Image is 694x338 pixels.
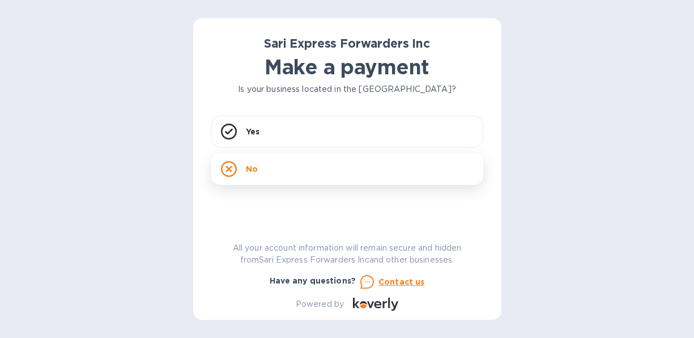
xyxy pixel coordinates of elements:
[270,276,356,285] b: Have any questions?
[211,83,483,95] p: Is your business located in the [GEOGRAPHIC_DATA]?
[264,36,429,50] b: Sari Express Forwarders Inc
[211,242,483,266] p: All your account information will remain secure and hidden from Sari Express Forwarders Inc and o...
[246,163,258,175] p: No
[211,55,483,79] h1: Make a payment
[378,277,425,286] u: Contact us
[246,126,259,137] p: Yes
[296,298,344,310] p: Powered by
